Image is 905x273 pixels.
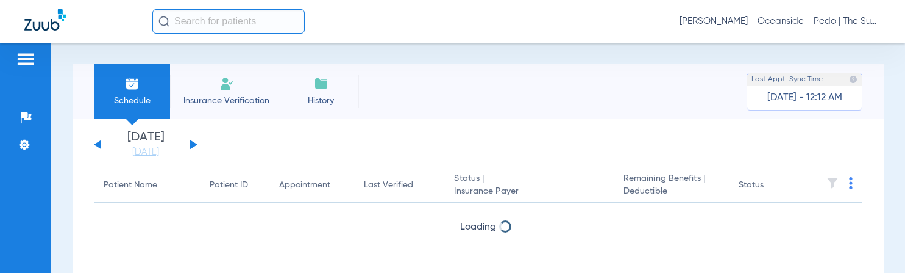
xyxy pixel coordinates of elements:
[767,92,842,104] span: [DATE] - 12:12 AM
[109,146,182,158] a: [DATE]
[454,185,603,198] span: Insurance Payer
[152,9,305,34] input: Search for patients
[24,9,66,31] img: Zuub Logo
[444,169,613,203] th: Status |
[109,131,182,158] li: [DATE]
[680,15,881,27] span: [PERSON_NAME] - Oceanside - Pedo | The Super Dentists
[364,179,413,192] div: Last Verified
[314,76,328,91] img: History
[219,76,234,91] img: Manual Insurance Verification
[104,179,157,192] div: Patient Name
[179,95,274,107] span: Insurance Verification
[460,222,496,232] span: Loading
[16,52,35,67] img: hamburger-icon
[751,73,825,86] span: Last Appt. Sync Time:
[279,179,344,192] div: Appointment
[623,185,719,198] span: Deductible
[614,169,729,203] th: Remaining Benefits |
[210,179,248,192] div: Patient ID
[279,179,330,192] div: Appointment
[158,16,169,27] img: Search Icon
[729,169,811,203] th: Status
[104,179,190,192] div: Patient Name
[103,95,161,107] span: Schedule
[826,177,839,189] img: filter.svg
[125,76,140,91] img: Schedule
[210,179,260,192] div: Patient ID
[364,179,435,192] div: Last Verified
[292,95,350,107] span: History
[849,75,857,84] img: last sync help info
[849,177,853,189] img: group-dot-blue.svg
